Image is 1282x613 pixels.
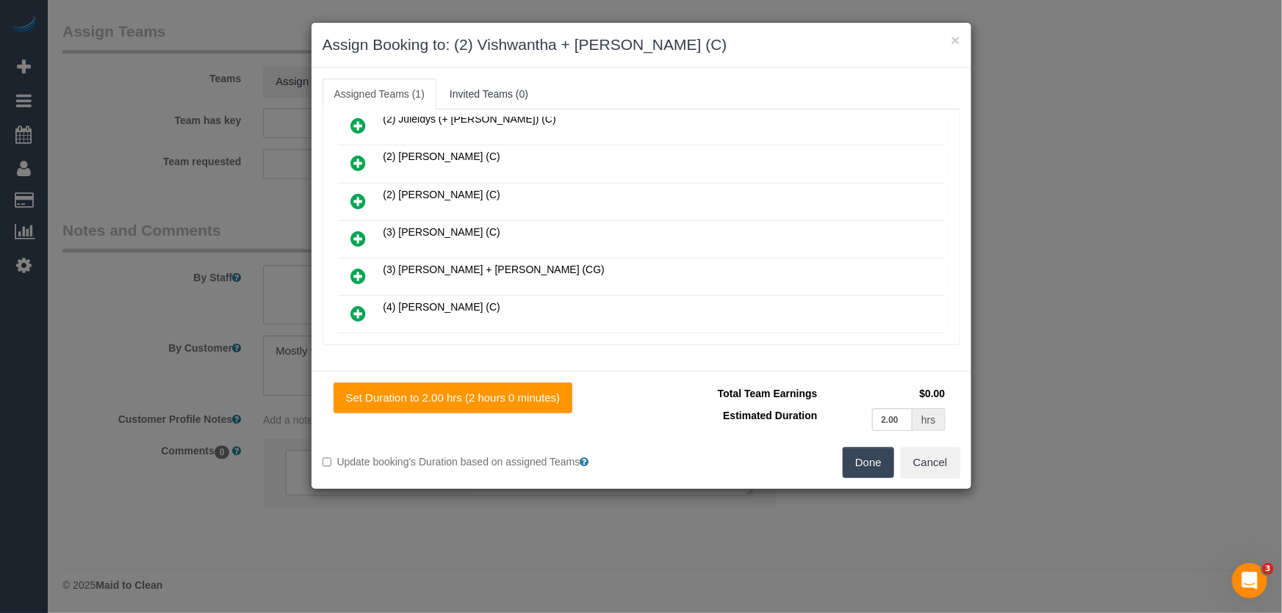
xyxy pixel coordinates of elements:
[723,410,817,421] span: Estimated Duration
[323,79,436,109] a: Assigned Teams (1)
[383,150,500,162] span: (2) [PERSON_NAME] (C)
[323,457,332,467] input: Update booking's Duration based on assigned Teams
[334,382,573,413] button: Set Duration to 2.00 hrs (2 hours 0 minutes)
[1232,563,1267,598] iframe: Intercom live chat
[951,32,959,48] button: ×
[438,79,540,109] a: Invited Teams (0)
[323,34,960,56] h3: Assign Booking to: (2) Vishwantha + [PERSON_NAME] (C)
[383,226,500,238] span: (3) [PERSON_NAME] (C)
[821,382,949,405] td: $0.00
[383,301,500,313] span: (4) [PERSON_NAME] (C)
[1262,563,1274,575] span: 3
[843,447,894,478] button: Done
[383,264,605,275] span: (3) [PERSON_NAME] + [PERSON_NAME] (CG)
[383,189,500,200] span: (2) [PERSON_NAME] (C)
[912,408,945,431] div: hrs
[652,382,821,405] td: Total Team Earnings
[901,447,960,478] button: Cancel
[383,113,556,125] span: (2) Juleidys (+ [PERSON_NAME]) (C)
[323,454,630,469] label: Update booking's Duration based on assigned Teams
